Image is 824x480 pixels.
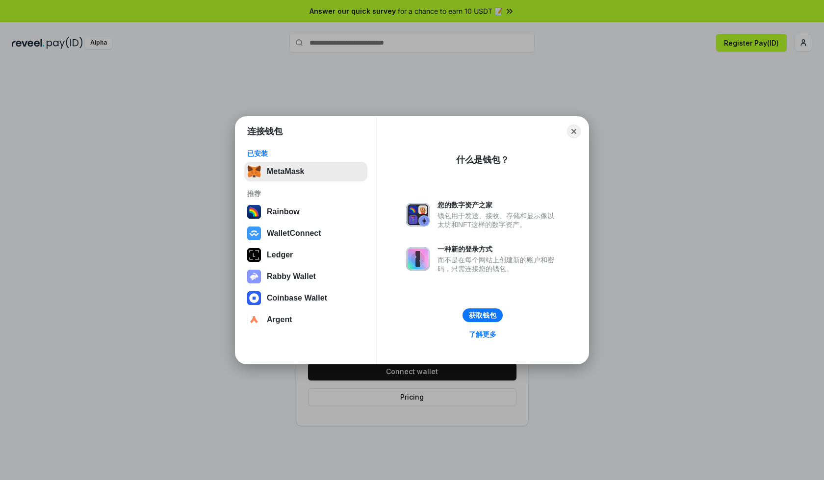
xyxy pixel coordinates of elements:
[438,201,559,209] div: 您的数字资产之家
[247,205,261,219] img: svg+xml,%3Csvg%20width%3D%22120%22%20height%3D%22120%22%20viewBox%3D%220%200%20120%20120%22%20fil...
[247,149,364,158] div: 已安装
[267,294,327,303] div: Coinbase Wallet
[267,229,321,238] div: WalletConnect
[267,272,316,281] div: Rabby Wallet
[469,330,496,339] div: 了解更多
[267,315,292,324] div: Argent
[247,126,283,137] h1: 连接钱包
[247,227,261,240] img: svg+xml,%3Csvg%20width%3D%2228%22%20height%3D%2228%22%20viewBox%3D%220%200%2028%2028%22%20fill%3D...
[244,267,367,286] button: Rabby Wallet
[438,211,559,229] div: 钱包用于发送、接收、存储和显示像以太坊和NFT这样的数字资产。
[244,224,367,243] button: WalletConnect
[244,162,367,181] button: MetaMask
[244,310,367,329] button: Argent
[267,251,293,259] div: Ledger
[244,245,367,265] button: Ledger
[247,165,261,178] img: svg+xml,%3Csvg%20fill%3D%22none%22%20height%3D%2233%22%20viewBox%3D%220%200%2035%2033%22%20width%...
[438,255,559,273] div: 而不是在每个网站上创建新的账户和密码，只需连接您的钱包。
[463,308,503,322] button: 获取钱包
[469,311,496,320] div: 获取钱包
[567,125,581,138] button: Close
[247,291,261,305] img: svg+xml,%3Csvg%20width%3D%2228%22%20height%3D%2228%22%20viewBox%3D%220%200%2028%2028%22%20fill%3D...
[406,247,430,271] img: svg+xml,%3Csvg%20xmlns%3D%22http%3A%2F%2Fwww.w3.org%2F2000%2Fsvg%22%20fill%3D%22none%22%20viewBox...
[247,270,261,283] img: svg+xml,%3Csvg%20xmlns%3D%22http%3A%2F%2Fwww.w3.org%2F2000%2Fsvg%22%20fill%3D%22none%22%20viewBox...
[456,154,509,166] div: 什么是钱包？
[267,167,304,176] div: MetaMask
[463,328,502,341] a: 了解更多
[247,248,261,262] img: svg+xml,%3Csvg%20xmlns%3D%22http%3A%2F%2Fwww.w3.org%2F2000%2Fsvg%22%20width%3D%2228%22%20height%3...
[247,189,364,198] div: 推荐
[247,313,261,327] img: svg+xml,%3Csvg%20width%3D%2228%22%20height%3D%2228%22%20viewBox%3D%220%200%2028%2028%22%20fill%3D...
[438,245,559,253] div: 一种新的登录方式
[244,202,367,222] button: Rainbow
[244,288,367,308] button: Coinbase Wallet
[267,207,300,216] div: Rainbow
[406,203,430,227] img: svg+xml,%3Csvg%20xmlns%3D%22http%3A%2F%2Fwww.w3.org%2F2000%2Fsvg%22%20fill%3D%22none%22%20viewBox...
